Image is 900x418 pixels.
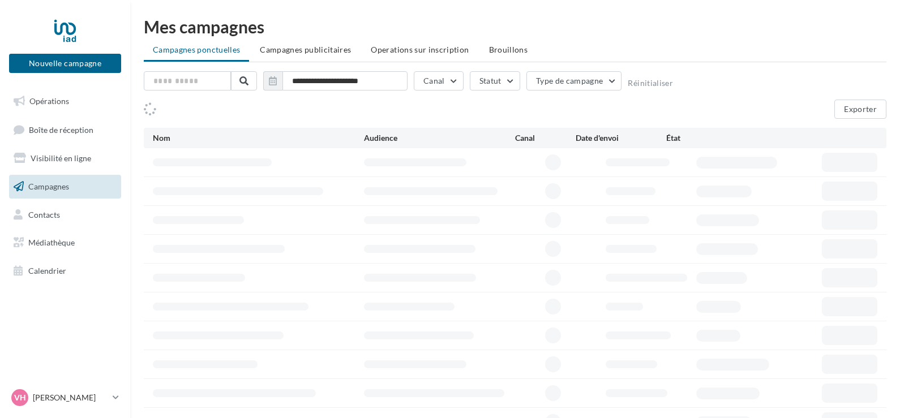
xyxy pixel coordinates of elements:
[526,71,622,91] button: Type de campagne
[515,132,576,144] div: Canal
[414,71,464,91] button: Canal
[628,79,673,88] button: Réinitialiser
[28,182,69,191] span: Campagnes
[144,18,886,35] div: Mes campagnes
[7,259,123,283] a: Calendrier
[470,71,520,91] button: Statut
[28,266,66,275] span: Calendrier
[29,124,93,134] span: Boîte de réception
[153,132,364,144] div: Nom
[7,89,123,113] a: Opérations
[666,132,757,144] div: État
[7,203,123,227] a: Contacts
[28,209,60,219] span: Contacts
[260,45,351,54] span: Campagnes publicitaires
[31,153,91,163] span: Visibilité en ligne
[7,231,123,255] a: Médiathèque
[371,45,469,54] span: Operations sur inscription
[576,132,666,144] div: Date d'envoi
[834,100,886,119] button: Exporter
[489,45,528,54] span: Brouillons
[364,132,515,144] div: Audience
[33,392,108,403] p: [PERSON_NAME]
[7,146,123,170] a: Visibilité en ligne
[9,54,121,73] button: Nouvelle campagne
[9,387,121,408] a: VH [PERSON_NAME]
[7,175,123,199] a: Campagnes
[7,118,123,142] a: Boîte de réception
[28,238,75,247] span: Médiathèque
[29,96,69,106] span: Opérations
[14,392,26,403] span: VH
